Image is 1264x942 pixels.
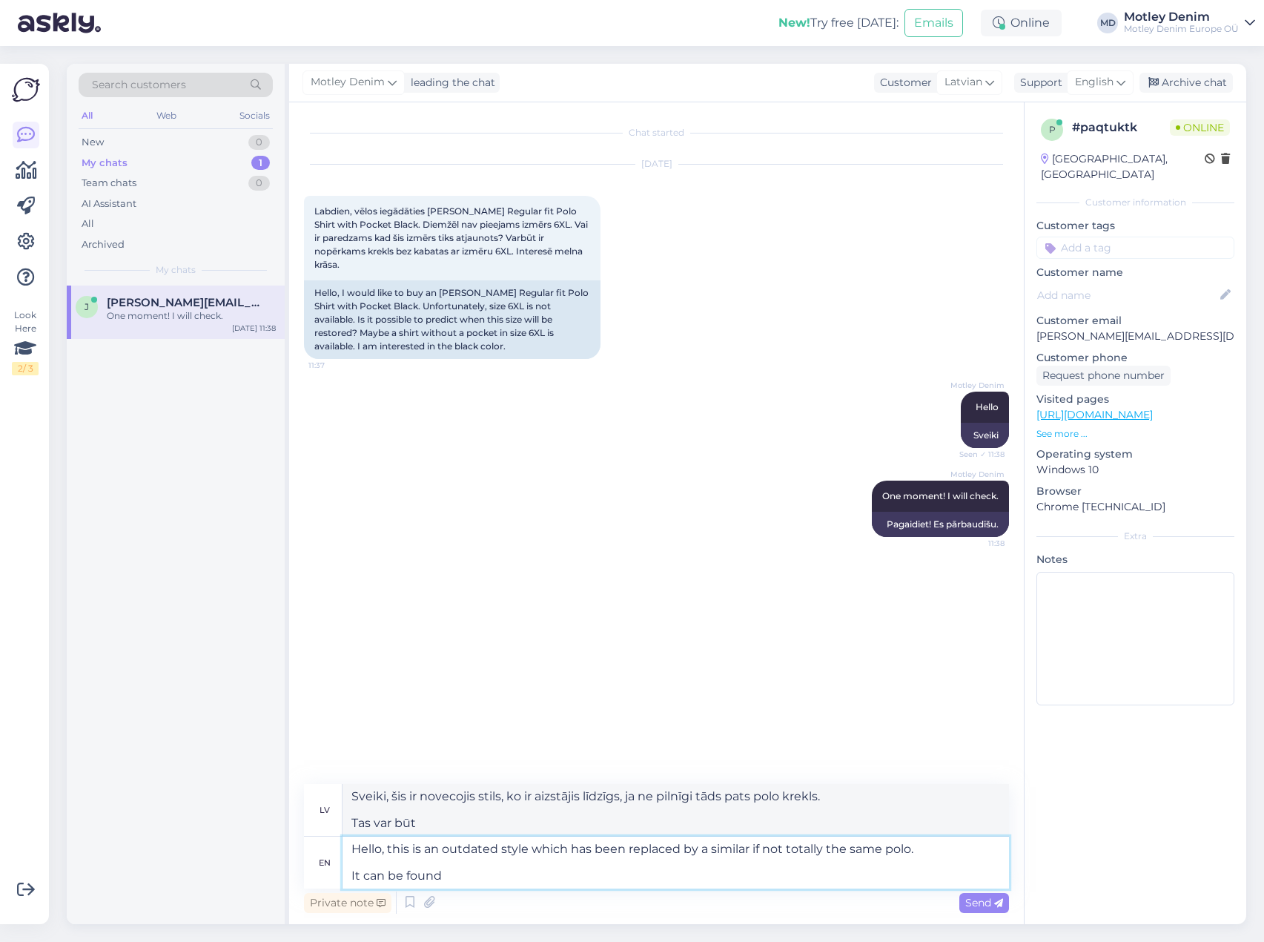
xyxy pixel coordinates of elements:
[1036,408,1153,421] a: [URL][DOMAIN_NAME]
[304,280,600,359] div: Hello, I would like to buy an [PERSON_NAME] Regular fit Polo Shirt with Pocket Black. Unfortunate...
[1036,196,1234,209] div: Customer information
[944,74,982,90] span: Latvian
[949,380,1005,391] span: Motley Denim
[82,176,136,191] div: Team chats
[1037,287,1217,303] input: Add name
[976,401,999,412] span: Hello
[874,75,932,90] div: Customer
[405,75,495,90] div: leading the chat
[92,77,186,93] span: Search customers
[82,197,136,211] div: AI Assistant
[251,156,270,171] div: 1
[85,301,89,312] span: j
[82,135,104,150] div: New
[153,106,179,125] div: Web
[778,14,899,32] div: Try free [DATE]:
[872,512,1009,537] div: Pagaidiet! Es pārbaudīšu.
[304,893,391,913] div: Private note
[1036,462,1234,478] p: Windows 10
[1036,350,1234,366] p: Customer phone
[1036,313,1234,329] p: Customer email
[236,106,273,125] div: Socials
[1036,499,1234,515] p: Chrome [TECHNICAL_ID]
[107,296,261,309] span: juris@apollo.lv
[343,784,1009,836] textarea: Sveiki, šis ir novecojis stils, ko ir aizstājis līdzīgs, ja ne pilnīgi tāds pats polo krekls. Tas...
[1036,447,1234,462] p: Operating system
[319,850,331,875] div: en
[343,837,1009,889] textarea: Hello, this is an outdated style which has been replaced by a similar if not totally the same pol...
[308,360,364,371] span: 11:37
[156,263,196,277] span: My chats
[1036,427,1234,441] p: See more ...
[1072,119,1170,136] div: # paqtuktk
[1075,74,1114,90] span: English
[1036,530,1234,543] div: Extra
[1049,124,1056,135] span: p
[1170,119,1230,136] span: Online
[778,16,810,30] b: New!
[12,362,39,375] div: 2 / 3
[1041,151,1205,182] div: [GEOGRAPHIC_DATA], [GEOGRAPHIC_DATA]
[1036,265,1234,280] p: Customer name
[1124,11,1255,35] a: Motley DenimMotley Denim Europe OÜ
[248,135,270,150] div: 0
[304,157,1009,171] div: [DATE]
[1036,329,1234,344] p: [PERSON_NAME][EMAIL_ADDRESS][DOMAIN_NAME]
[949,538,1005,549] span: 11:38
[904,9,963,37] button: Emails
[311,74,385,90] span: Motley Denim
[232,323,276,334] div: [DATE] 11:38
[1124,23,1239,35] div: Motley Denim Europe OÜ
[82,156,128,171] div: My chats
[12,309,39,375] div: Look Here
[314,205,590,270] span: Labdien, vēlos iegādāties [PERSON_NAME] Regular fit Polo Shirt with Pocket Black. Diemžēl nav pie...
[79,106,96,125] div: All
[949,469,1005,480] span: Motley Denim
[320,797,330,823] div: lv
[1036,392,1234,407] p: Visited pages
[882,490,999,501] span: One moment! I will check.
[1014,75,1062,90] div: Support
[1097,13,1118,33] div: MD
[82,217,94,231] div: All
[1036,552,1234,567] p: Notes
[965,896,1003,909] span: Send
[304,126,1009,139] div: Chat started
[981,10,1062,36] div: Online
[961,423,1009,448] div: Sveiki
[1036,237,1234,259] input: Add a tag
[1139,73,1233,93] div: Archive chat
[1036,218,1234,234] p: Customer tags
[1036,484,1234,499] p: Browser
[12,76,40,104] img: Askly Logo
[1124,11,1239,23] div: Motley Denim
[82,237,125,252] div: Archived
[107,309,276,323] div: One moment! I will check.
[949,449,1005,460] span: Seen ✓ 11:38
[1036,366,1171,386] div: Request phone number
[248,176,270,191] div: 0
